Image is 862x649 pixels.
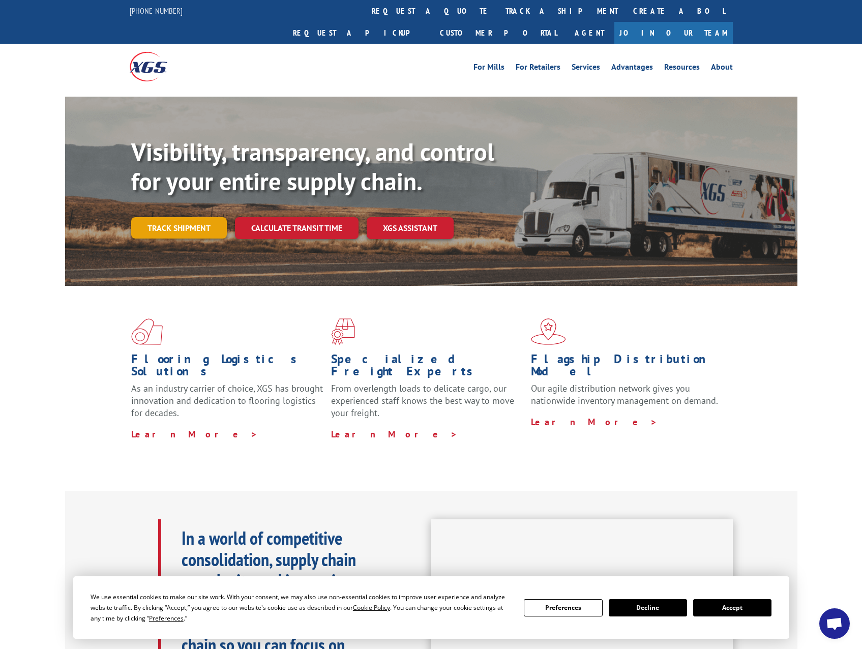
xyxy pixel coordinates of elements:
img: xgs-icon-total-supply-chain-intelligence-red [131,318,163,345]
a: Learn More > [531,416,658,428]
a: Calculate transit time [235,217,359,239]
span: Cookie Policy [353,603,390,612]
button: Accept [693,599,771,616]
a: Learn More > [331,428,458,440]
a: Agent [564,22,614,44]
button: Preferences [524,599,602,616]
p: From overlength loads to delicate cargo, our experienced staff knows the best way to move your fr... [331,382,523,428]
b: Visibility, transparency, and control for your entire supply chain. [131,136,494,197]
div: Cookie Consent Prompt [73,576,789,639]
a: Join Our Team [614,22,733,44]
span: Our agile distribution network gives you nationwide inventory management on demand. [531,382,718,406]
button: Decline [609,599,687,616]
img: xgs-icon-focused-on-flooring-red [331,318,355,345]
a: XGS ASSISTANT [367,217,454,239]
a: For Mills [473,63,504,74]
span: Preferences [149,614,184,623]
a: About [711,63,733,74]
a: Resources [664,63,700,74]
h1: Flagship Distribution Model [531,353,723,382]
span: As an industry carrier of choice, XGS has brought innovation and dedication to flooring logistics... [131,382,323,419]
a: [PHONE_NUMBER] [130,6,183,16]
div: Open chat [819,608,850,639]
a: Advantages [611,63,653,74]
a: For Retailers [516,63,560,74]
a: Track shipment [131,217,227,239]
a: Services [572,63,600,74]
a: Learn More > [131,428,258,440]
a: Customer Portal [432,22,564,44]
img: xgs-icon-flagship-distribution-model-red [531,318,566,345]
div: We use essential cookies to make our site work. With your consent, we may also use non-essential ... [91,592,512,624]
a: Request a pickup [285,22,432,44]
h1: Specialized Freight Experts [331,353,523,382]
h1: Flooring Logistics Solutions [131,353,323,382]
